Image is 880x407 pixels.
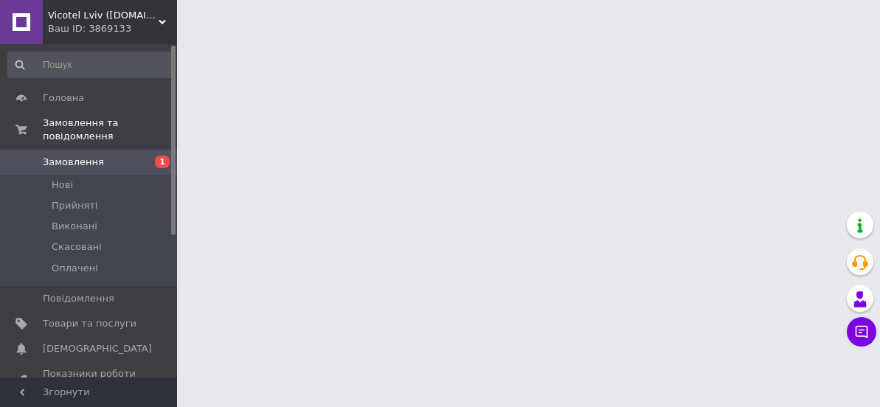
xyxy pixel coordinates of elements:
[43,367,136,394] span: Показники роботи компанії
[43,342,152,355] span: [DEMOGRAPHIC_DATA]
[52,199,97,212] span: Прийняті
[155,156,170,168] span: 1
[847,317,876,347] button: Чат з покупцем
[52,262,98,275] span: Оплачені
[43,317,136,330] span: Товари та послуги
[7,52,173,78] input: Пошук
[48,22,177,35] div: Ваш ID: 3869133
[52,178,73,192] span: Нові
[48,9,159,22] span: Vicotel Lviv (www.radio-bazar.com)
[43,116,177,143] span: Замовлення та повідомлення
[43,91,84,105] span: Головна
[52,240,102,254] span: Скасовані
[43,292,114,305] span: Повідомлення
[43,156,104,169] span: Замовлення
[52,220,97,233] span: Виконані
